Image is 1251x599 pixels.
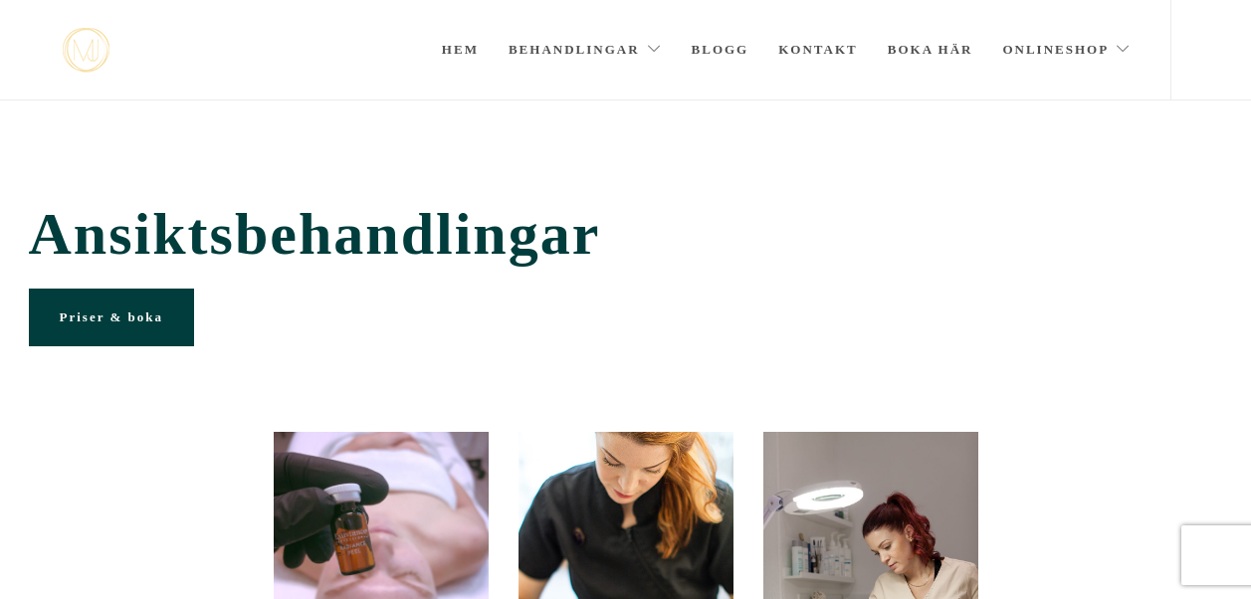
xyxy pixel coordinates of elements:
[29,200,1223,269] span: Ansiktsbehandlingar
[63,28,109,73] a: mjstudio mjstudio mjstudio
[63,28,109,73] img: mjstudio
[60,309,163,324] span: Priser & boka
[29,289,194,346] a: Priser & boka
